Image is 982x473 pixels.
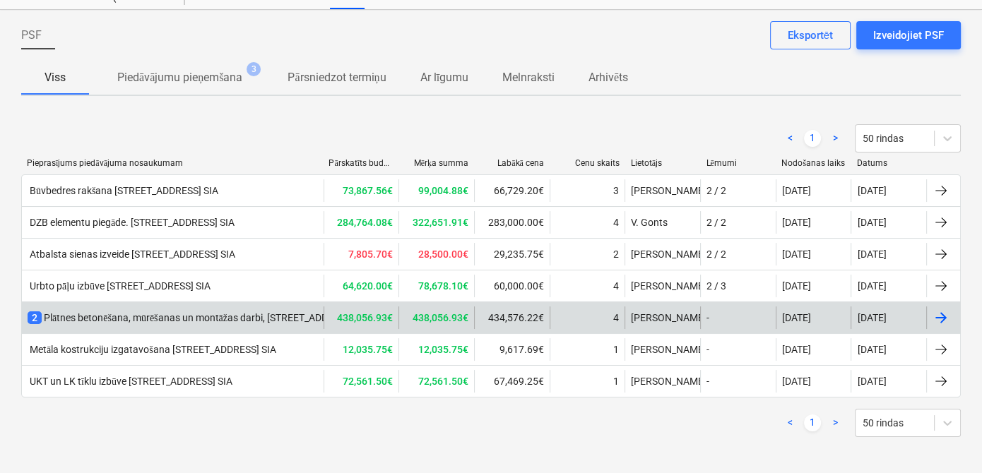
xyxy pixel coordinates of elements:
p: Arhivēts [588,69,628,86]
p: Melnraksti [502,69,555,86]
div: UKT un LK tīklu izbūve [STREET_ADDRESS] SIA [28,376,232,388]
b: 99,004.88€ [418,185,468,196]
div: 66,729.20€ [474,179,550,202]
div: Cenu skaits [555,158,620,168]
div: V. Gonts [625,211,700,234]
div: [DATE] [782,185,811,196]
div: 2 / 2 [706,185,726,196]
b: 72,561.50€ [343,376,393,387]
div: [PERSON_NAME] [625,306,700,329]
div: [DATE] [782,217,811,228]
b: 438,056.93€ [337,312,393,323]
span: 3 [247,62,261,76]
a: Page 1 is your current page [804,414,821,431]
div: 29,235.75€ [474,243,550,265]
div: - [706,376,709,387]
div: 2 / 3 [706,280,726,292]
span: PSF [21,27,42,44]
div: Lietotājs [631,158,695,169]
b: 78,678.10€ [418,280,468,292]
b: 12,035.75€ [343,344,393,355]
div: Labākā cena [480,158,544,169]
div: Metāla kostrukciju izgatavošana [STREET_ADDRESS] SIA [28,344,276,356]
div: 67,469.25€ [474,370,550,393]
div: 283,000.00€ [474,211,550,234]
div: 4 [613,312,619,323]
p: Pārsniedzot termiņu [288,69,386,86]
p: Viss [38,69,72,86]
b: 12,035.75€ [418,344,468,355]
div: Nodošanas laiks [781,158,846,169]
div: [PERSON_NAME] [625,179,700,202]
div: Urbto pāļu izbūve [STREET_ADDRESS] SIA [28,280,211,292]
div: 60,000.00€ [474,275,550,297]
div: [DATE] [857,185,886,196]
div: Plātnes betonēšana, mūrēšanas un montāžas darbi, [STREET_ADDRESS] [GEOGRAPHIC_DATA] SIA 2. kārta [28,311,503,325]
p: Piedāvājumu pieņemšana [117,69,242,86]
b: 438,056.93€ [413,312,468,323]
b: 28,500.00€ [418,249,468,260]
div: Pieprasījums piedāvājuma nosaukumam [27,158,317,169]
div: 4 [613,217,619,228]
b: 64,620.00€ [343,280,393,292]
div: [DATE] [782,249,811,260]
div: 4 [613,280,619,292]
a: Previous page [781,130,798,147]
div: DZB elementu piegāde. [STREET_ADDRESS] SIA [28,217,235,229]
div: Eksportēt [788,26,833,44]
div: [DATE] [857,280,886,292]
iframe: Chat Widget [911,405,982,473]
div: [DATE] [782,312,811,323]
div: Būvbedres rakšana [STREET_ADDRESS] SIA [28,185,218,197]
b: 72,561.50€ [418,376,468,387]
span: 2 [28,311,42,324]
div: 434,576.22€ [474,306,550,329]
div: [DATE] [857,217,886,228]
div: - [706,312,709,323]
div: [DATE] [782,376,811,387]
div: 1 [613,376,619,387]
div: Datums [857,158,921,168]
a: Previous page [781,414,798,431]
div: [DATE] [857,312,886,323]
div: 2 / 2 [706,217,726,228]
div: 1 [613,344,619,355]
p: Ar līgumu [420,69,468,86]
a: Next page [827,130,844,147]
div: 2 / 2 [706,249,726,260]
button: Eksportēt [770,21,851,49]
div: Lēmumi [706,158,770,169]
div: - [706,344,709,355]
div: [PERSON_NAME] [625,243,700,265]
div: [DATE] [782,344,811,355]
div: [DATE] [857,344,886,355]
div: 9,617.69€ [474,338,550,361]
div: [PERSON_NAME] [625,338,700,361]
div: Pārskatīts budžets [329,158,393,169]
div: Izveidojiet PSF [873,26,944,44]
div: 2 [613,249,619,260]
div: 3 [613,185,619,196]
div: [DATE] [857,376,886,387]
b: 284,764.08€ [337,217,393,228]
div: [PERSON_NAME] [625,275,700,297]
b: 73,867.56€ [343,185,393,196]
div: Atbalsta sienas izveide [STREET_ADDRESS] SIA [28,249,235,260]
b: 322,651.91€ [413,217,468,228]
div: [PERSON_NAME] [625,370,700,393]
button: Izveidojiet PSF [856,21,961,49]
div: [DATE] [857,249,886,260]
b: 7,805.70€ [348,249,393,260]
div: Mērķa summa [404,158,468,169]
a: Page 1 is your current page [804,130,821,147]
a: Next page [827,414,844,431]
div: [DATE] [782,280,811,292]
